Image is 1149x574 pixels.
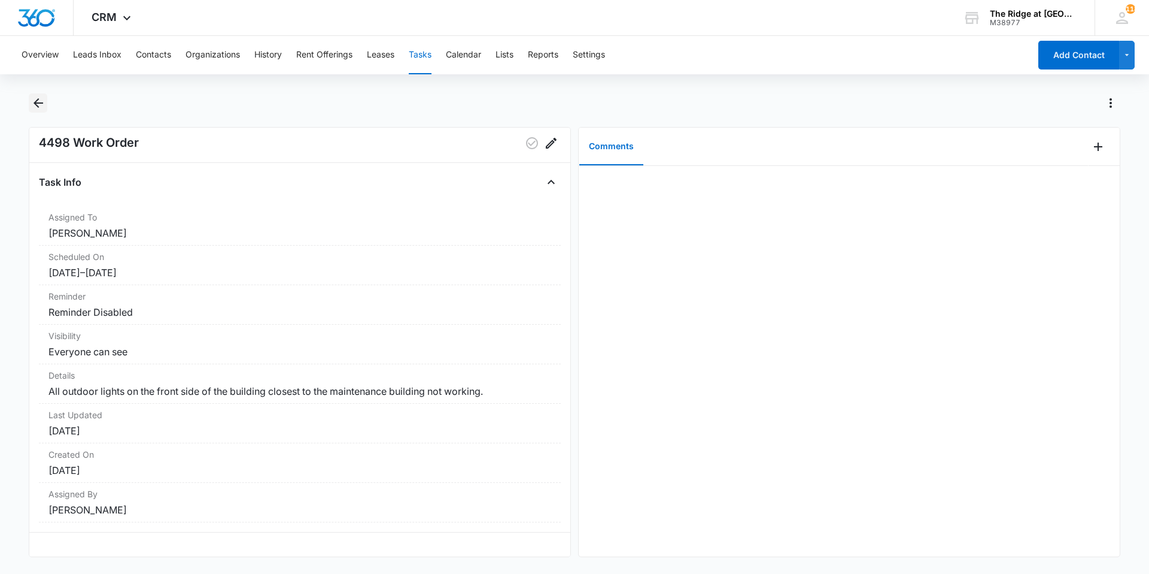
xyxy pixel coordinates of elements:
[39,364,561,404] div: DetailsAll outdoor lights on the front side of the building closest to the maintenance building n...
[446,36,481,74] button: Calendar
[92,11,117,23] span: CRM
[48,424,551,438] dd: [DATE]
[990,9,1077,19] div: account name
[39,206,561,246] div: Assigned To[PERSON_NAME]
[39,404,561,443] div: Last Updated[DATE]
[496,36,513,74] button: Lists
[48,488,551,500] dt: Assigned By
[1126,4,1135,14] span: 118
[1089,137,1108,156] button: Add Comment
[990,19,1077,27] div: account id
[254,36,282,74] button: History
[48,384,551,398] dd: All outdoor lights on the front side of the building closest to the maintenance building not work...
[136,36,171,74] button: Contacts
[48,503,551,517] dd: [PERSON_NAME]
[48,211,551,223] dt: Assigned To
[39,325,561,364] div: VisibilityEveryone can see
[29,93,47,113] button: Back
[48,226,551,240] dd: [PERSON_NAME]
[1101,93,1120,113] button: Actions
[1038,41,1119,70] button: Add Contact
[39,134,139,153] h2: 4498 Work Order
[542,134,561,153] button: Edit
[39,443,561,483] div: Created On[DATE]
[367,36,394,74] button: Leases
[579,128,643,165] button: Comments
[48,463,551,478] dd: [DATE]
[542,173,561,192] button: Close
[528,36,558,74] button: Reports
[409,36,431,74] button: Tasks
[573,36,605,74] button: Settings
[48,448,551,461] dt: Created On
[48,250,551,263] dt: Scheduled On
[48,369,551,382] dt: Details
[39,285,561,325] div: ReminderReminder Disabled
[39,246,561,285] div: Scheduled On[DATE]–[DATE]
[48,409,551,421] dt: Last Updated
[39,175,81,189] h4: Task Info
[186,36,240,74] button: Organizations
[73,36,121,74] button: Leads Inbox
[296,36,352,74] button: Rent Offerings
[22,36,59,74] button: Overview
[39,483,561,522] div: Assigned By[PERSON_NAME]
[48,265,551,280] dd: [DATE] – [DATE]
[48,305,551,319] dd: Reminder Disabled
[48,345,551,359] dd: Everyone can see
[48,290,551,303] dt: Reminder
[48,330,551,342] dt: Visibility
[1126,4,1135,14] div: notifications count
